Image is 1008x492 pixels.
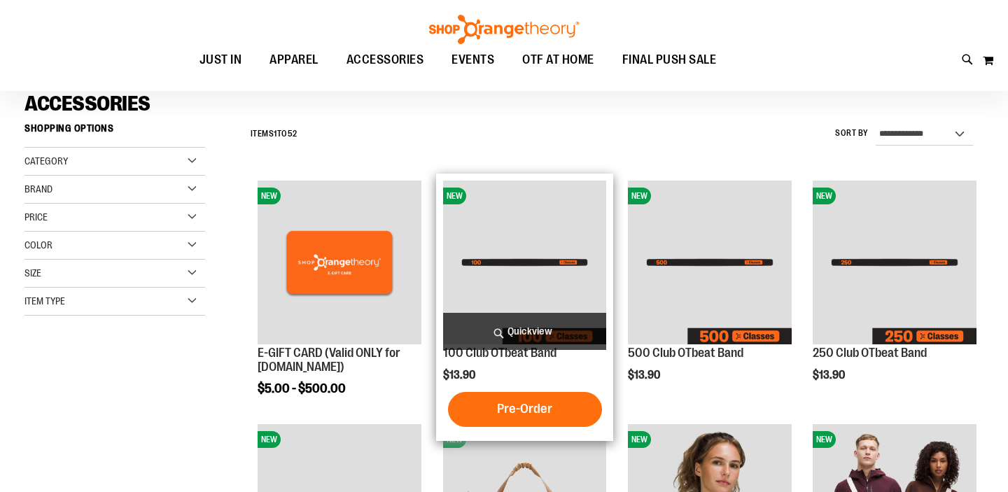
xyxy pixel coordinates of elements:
[628,181,792,344] img: Image of 500 Club OTbeat Band
[508,44,608,76] a: OTF AT HOME
[813,188,836,204] span: NEW
[24,183,52,195] span: Brand
[258,346,400,374] a: E-GIFT CARD (Valid ONLY for [DOMAIN_NAME])
[628,188,651,204] span: NEW
[185,44,256,76] a: JUST IN
[436,174,614,441] div: product
[443,181,607,346] a: Image of 100 Club OTbeat BandNEW
[628,431,651,448] span: NEW
[258,431,281,448] span: NEW
[443,313,607,350] a: Quickview
[522,44,594,76] span: OTF AT HOME
[622,44,717,76] span: FINAL PUSH SALE
[24,239,52,251] span: Color
[608,44,731,76] a: FINAL PUSH SALE
[274,129,277,139] span: 1
[199,44,242,76] span: JUST IN
[24,267,41,279] span: Size
[813,431,836,448] span: NEW
[258,381,346,395] span: $5.00 - $500.00
[443,346,556,360] a: 100 Club OTbeat Band
[24,295,65,307] span: Item Type
[628,181,792,346] a: Image of 500 Club OTbeat BandNEW
[813,369,847,381] span: $13.90
[258,188,281,204] span: NEW
[835,127,869,139] label: Sort By
[443,188,466,204] span: NEW
[24,92,150,115] span: ACCESSORIES
[628,369,662,381] span: $13.90
[451,44,494,76] span: EVENTS
[346,44,424,76] span: ACCESSORIES
[628,346,743,360] a: 500 Club OTbeat Band
[258,181,421,346] a: E-GIFT CARD (Valid ONLY for ShopOrangetheory.com)NEW
[24,155,68,167] span: Category
[443,181,607,344] img: Image of 100 Club OTbeat Band
[813,181,976,344] img: Image of 250 Club OTbeat Band
[443,369,477,381] span: $13.90
[621,174,799,410] div: product
[448,392,602,427] button: Pre-Order
[332,44,438,76] a: ACCESSORIES
[255,44,332,76] a: APPAREL
[288,129,297,139] span: 52
[251,123,297,145] h2: Items to
[258,181,421,344] img: E-GIFT CARD (Valid ONLY for ShopOrangetheory.com)
[497,401,552,416] span: Pre-Order
[806,174,983,410] div: product
[24,116,205,148] strong: Shopping Options
[251,174,428,430] div: product
[269,44,318,76] span: APPAREL
[427,15,581,44] img: Shop Orangetheory
[24,211,48,223] span: Price
[813,181,976,346] a: Image of 250 Club OTbeat BandNEW
[437,44,508,76] a: EVENTS
[813,346,927,360] a: 250 Club OTbeat Band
